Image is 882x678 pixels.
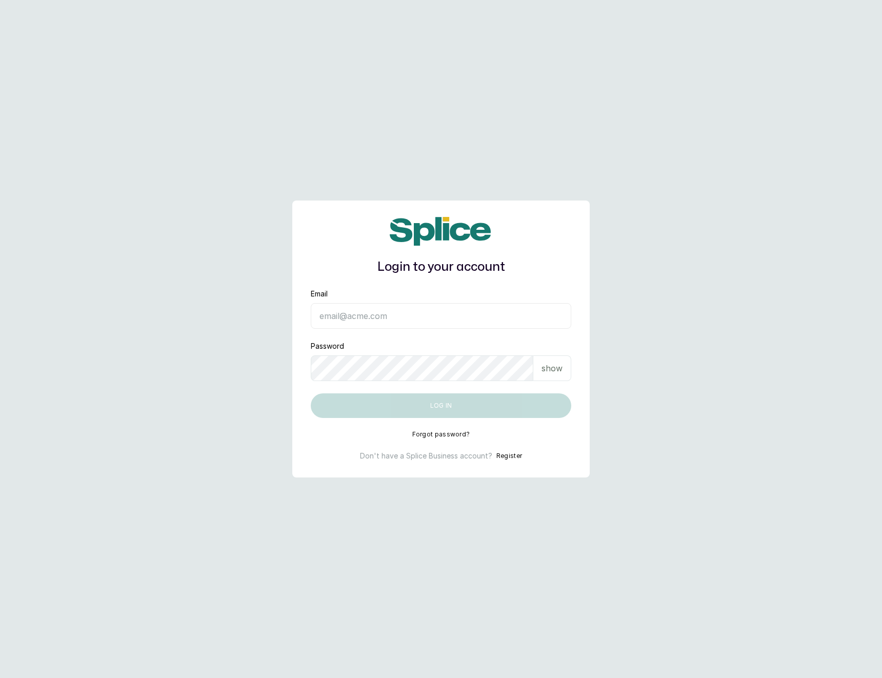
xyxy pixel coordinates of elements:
label: Email [311,289,328,299]
input: email@acme.com [311,303,571,329]
button: Log in [311,393,571,418]
button: Register [496,451,522,461]
h1: Login to your account [311,258,571,276]
button: Forgot password? [412,430,470,438]
p: show [542,362,563,374]
label: Password [311,341,344,351]
p: Don't have a Splice Business account? [360,451,492,461]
